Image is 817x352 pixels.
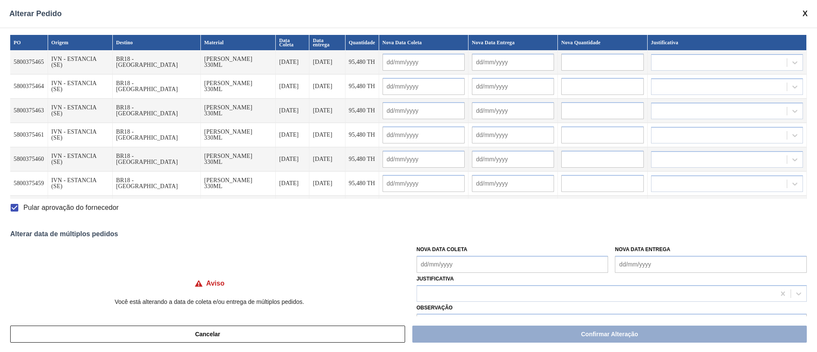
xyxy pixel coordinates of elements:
[10,50,48,74] td: 5800375465
[201,35,276,50] th: Material
[417,276,454,282] label: Justificativa
[383,151,465,168] input: dd/mm/yyyy
[201,123,276,147] td: [PERSON_NAME] 330ML
[558,35,648,50] th: Nova Quantidade
[113,147,201,172] td: BR18 - [GEOGRAPHIC_DATA]
[472,175,554,192] input: dd/mm/yyyy
[346,196,379,220] td: 95,480 TH
[10,196,48,220] td: 5800375458
[113,99,201,123] td: BR18 - [GEOGRAPHIC_DATA]
[615,246,670,252] label: Nova Data Entrega
[383,175,465,192] input: dd/mm/yyyy
[201,147,276,172] td: [PERSON_NAME] 330ML
[472,78,554,95] input: dd/mm/yyyy
[113,172,201,196] td: BR18 - [GEOGRAPHIC_DATA]
[383,102,465,119] input: dd/mm/yyyy
[309,35,345,50] th: Data entrega
[48,172,113,196] td: IVN - ESTANCIA (SE)
[309,74,345,99] td: [DATE]
[346,74,379,99] td: 95,480 TH
[309,196,345,220] td: [DATE]
[10,230,807,238] div: Alterar data de múltiplos pedidos
[206,280,225,287] h4: Aviso
[383,54,465,71] input: dd/mm/yyyy
[472,54,554,71] input: dd/mm/yyyy
[9,9,62,18] span: Alterar Pedido
[10,326,405,343] button: Cancelar
[10,147,48,172] td: 5800375460
[201,74,276,99] td: [PERSON_NAME] 330ML
[48,99,113,123] td: IVN - ESTANCIA (SE)
[201,50,276,74] td: [PERSON_NAME] 330ML
[10,123,48,147] td: 5800375461
[346,172,379,196] td: 95,480 TH
[48,196,113,220] td: IVN - ESTANCIA (SE)
[417,246,468,252] label: Nova Data Coleta
[417,302,807,314] label: Observação
[309,99,345,123] td: [DATE]
[201,196,276,220] td: [PERSON_NAME] 330ML
[48,74,113,99] td: IVN - ESTANCIA (SE)
[10,298,408,305] p: Você está alterando a data de coleta e/ou entrega de múltiplos pedidos.
[276,172,309,196] td: [DATE]
[472,126,554,143] input: dd/mm/yyyy
[10,35,48,50] th: PO
[10,172,48,196] td: 5800375459
[48,123,113,147] td: IVN - ESTANCIA (SE)
[346,147,379,172] td: 95,480 TH
[48,35,113,50] th: Origem
[309,123,345,147] td: [DATE]
[379,35,468,50] th: Nova Data Coleta
[48,147,113,172] td: IVN - ESTANCIA (SE)
[309,172,345,196] td: [DATE]
[113,123,201,147] td: BR18 - [GEOGRAPHIC_DATA]
[383,126,465,143] input: dd/mm/yyyy
[113,74,201,99] td: BR18 - [GEOGRAPHIC_DATA]
[472,102,554,119] input: dd/mm/yyyy
[276,123,309,147] td: [DATE]
[113,50,201,74] td: BR18 - [GEOGRAPHIC_DATA]
[468,35,558,50] th: Nova Data Entrega
[201,172,276,196] td: [PERSON_NAME] 330ML
[276,196,309,220] td: [DATE]
[10,99,48,123] td: 5800375463
[472,151,554,168] input: dd/mm/yyyy
[648,35,807,50] th: Justificativa
[309,147,345,172] td: [DATE]
[417,256,608,273] input: dd/mm/yyyy
[346,99,379,123] td: 95,480 TH
[346,123,379,147] td: 95,480 TH
[48,50,113,74] td: IVN - ESTANCIA (SE)
[383,78,465,95] input: dd/mm/yyyy
[276,74,309,99] td: [DATE]
[309,50,345,74] td: [DATE]
[346,50,379,74] td: 95,480 TH
[23,203,119,213] span: Pular aprovação do fornecedor
[276,99,309,123] td: [DATE]
[276,35,309,50] th: Data Coleta
[113,35,201,50] th: Destino
[346,35,379,50] th: Quantidade
[276,50,309,74] td: [DATE]
[201,99,276,123] td: [PERSON_NAME] 330ML
[276,147,309,172] td: [DATE]
[615,256,807,273] input: dd/mm/yyyy
[113,196,201,220] td: BR18 - [GEOGRAPHIC_DATA]
[10,74,48,99] td: 5800375464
